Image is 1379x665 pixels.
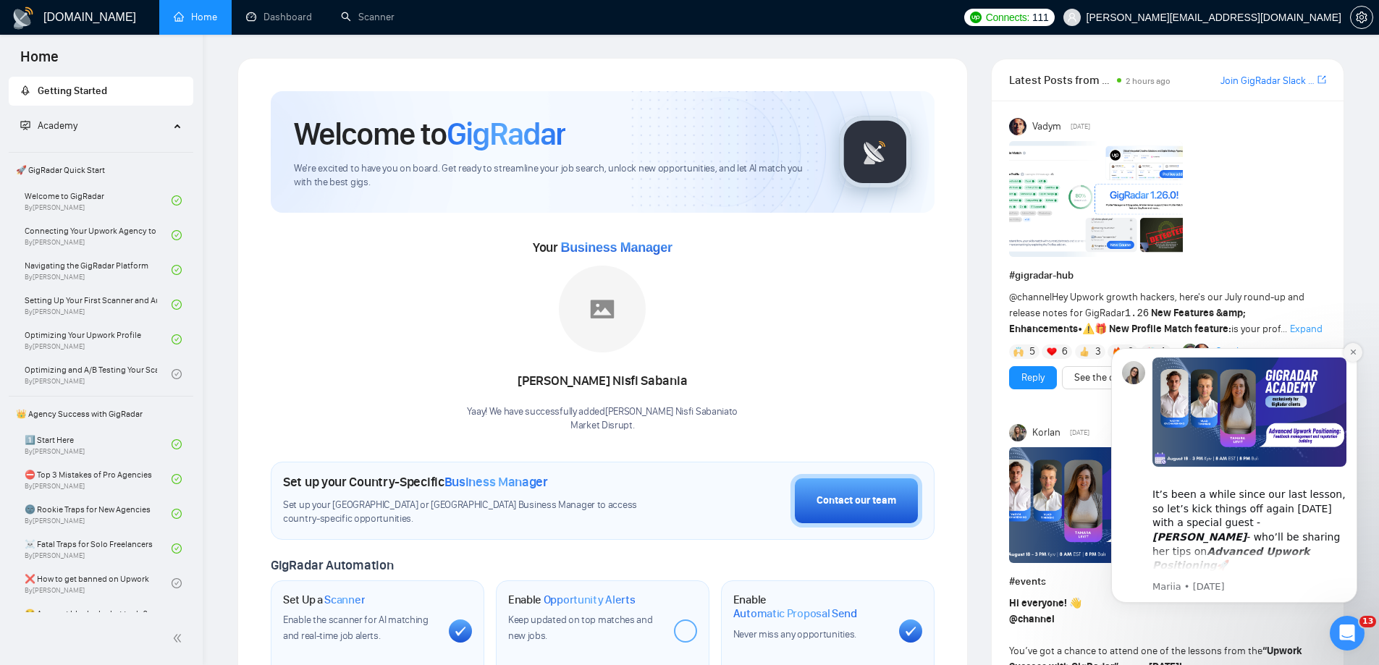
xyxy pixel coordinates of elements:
[508,614,653,642] span: Keep updated on top matches and new jobs.
[1009,597,1067,609] strong: Hi everyone!
[25,428,172,460] a: 1️⃣ Start HereBy[PERSON_NAME]
[283,593,365,607] h1: Set Up a
[271,557,393,573] span: GigRadar Automation
[1125,308,1150,319] code: 1.26
[172,543,182,554] span: check-circle
[1069,597,1081,609] span: 👋
[172,230,182,240] span: check-circle
[1351,12,1372,23] span: setting
[839,116,911,188] img: gigradar-logo.png
[283,474,548,490] h1: Set up your Country-Specific
[1071,120,1090,133] span: [DATE]
[1047,347,1057,357] img: ❤️
[1032,9,1048,25] span: 111
[25,358,172,390] a: Optimizing and A/B Testing Your Scanner for Better ResultsBy[PERSON_NAME]
[986,9,1029,25] span: Connects:
[1109,323,1231,335] strong: New Profile Match feature:
[1067,12,1077,22] span: user
[1009,291,1304,335] span: Hey Upwork growth hackers, here's our July round-up and release notes for GigRadar • is your prof...
[1009,574,1326,590] h1: # events
[1021,370,1045,386] a: Reply
[467,405,738,433] div: Yaay! We have successfully added [PERSON_NAME] Nisfi Sabania to
[1009,291,1052,303] span: @channel
[1082,323,1095,335] span: ⚠️
[25,185,172,216] a: Welcome to GigRadarBy[PERSON_NAME]
[733,628,856,640] span: Never miss any opportunities.
[1330,616,1365,651] iframe: Intercom live chat
[447,114,565,153] span: GigRadar
[172,631,187,645] span: double-left
[246,11,312,23] a: dashboardDashboard
[533,240,672,255] span: Your
[1009,424,1026,441] img: Korlan
[25,533,172,564] a: ☠️ Fatal Traps for Solo FreelancersBy[PERSON_NAME]
[1079,347,1089,357] img: 👍
[25,254,172,286] a: Navigating the GigRadar PlatformBy[PERSON_NAME]
[544,593,636,607] span: Opportunity Alerts
[1350,6,1373,29] button: setting
[1095,323,1107,335] span: 🎁
[172,334,182,344] span: check-circle
[1009,613,1055,625] span: @channel
[9,46,70,77] span: Home
[560,240,672,255] span: Business Manager
[1070,426,1089,439] span: [DATE]
[341,11,395,23] a: searchScanner
[733,593,887,621] h1: Enable
[12,7,35,30] img: logo
[1009,71,1113,89] span: Latest Posts from the GigRadar Community
[1350,12,1373,23] a: setting
[324,593,365,607] span: Scanner
[790,474,922,528] button: Contact our team
[174,11,217,23] a: homeHome
[444,474,548,490] span: Business Manager
[25,323,172,355] a: Optimizing Your Upwork ProfileBy[PERSON_NAME]
[20,120,30,130] span: fund-projection-screen
[1317,74,1326,85] span: export
[1126,76,1171,86] span: 2 hours ago
[25,606,157,621] span: 😭 Account blocked: what to do?
[733,606,857,621] span: Automatic Proposal Send
[294,114,565,153] h1: Welcome to
[1062,344,1068,359] span: 6
[294,162,816,190] span: We're excited to have you on board. Get ready to streamline your job search, unlock new opportuni...
[467,419,738,433] p: Market Disrupt .
[25,289,172,321] a: Setting Up Your First Scanner and Auto-BidderBy[PERSON_NAME]
[1062,366,1150,389] button: See the details
[1359,616,1376,627] span: 13
[1009,366,1057,389] button: Reply
[283,614,429,642] span: Enable the scanner for AI matching and real-time job alerts.
[559,266,646,352] img: placeholder.png
[172,369,182,379] span: check-circle
[172,195,182,206] span: check-circle
[817,493,896,509] div: Contact our team
[172,439,182,449] span: check-circle
[1029,344,1035,359] span: 5
[283,499,667,526] span: Set up your [GEOGRAPHIC_DATA] or [GEOGRAPHIC_DATA] Business Manager to access country-specific op...
[9,77,193,106] li: Getting Started
[25,498,172,530] a: 🌚 Rookie Traps for New AgenciesBy[PERSON_NAME]
[1074,370,1138,386] a: See the details
[172,578,182,588] span: check-circle
[1013,347,1024,357] img: 🙌
[1009,141,1183,257] img: F09AC4U7ATU-image.png
[1220,73,1315,89] a: Join GigRadar Slack Community
[172,265,182,275] span: check-circle
[467,369,738,394] div: [PERSON_NAME] Nisfi Sabania
[1290,323,1323,335] span: Expand
[1032,425,1060,441] span: Korlan
[10,156,192,185] span: 🚀 GigRadar Quick Start
[25,219,172,251] a: Connecting Your Upwork Agency to GigRadarBy[PERSON_NAME]
[38,119,77,132] span: Academy
[38,85,107,97] span: Getting Started
[970,12,982,23] img: upwork-logo.png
